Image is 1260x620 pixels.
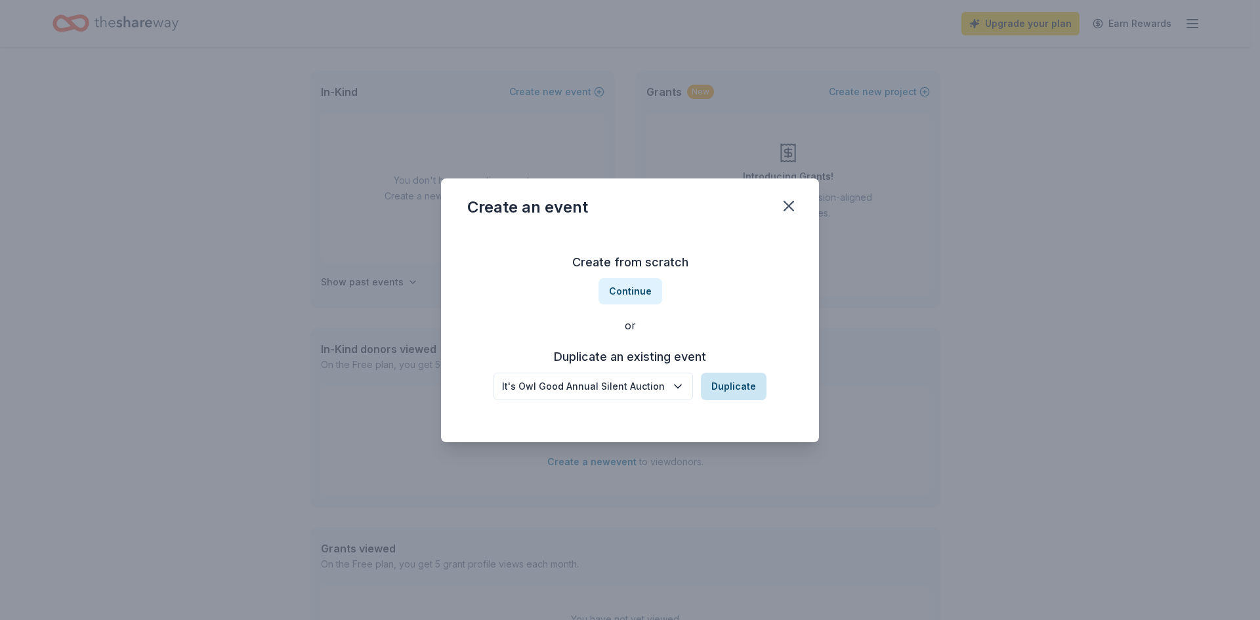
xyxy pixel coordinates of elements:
div: It's Owl Good Annual Silent Auction [502,379,666,394]
div: or [467,318,793,333]
button: Duplicate [701,373,766,400]
h3: Duplicate an existing event [493,346,766,367]
button: It's Owl Good Annual Silent Auction [493,373,693,400]
h3: Create from scratch [467,252,793,273]
div: Create an event [467,197,588,218]
button: Continue [598,278,662,304]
